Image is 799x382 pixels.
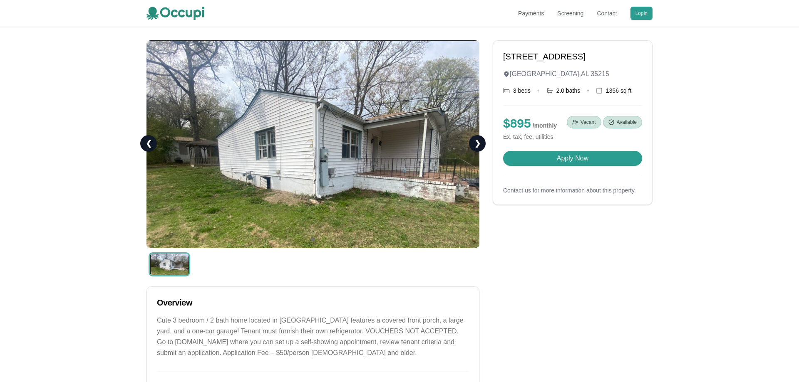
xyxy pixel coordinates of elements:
[581,119,596,126] span: Vacant
[157,297,469,308] h2: Overview
[556,86,581,95] span: 2.0 baths
[606,86,632,95] span: 1356 sq ft
[510,69,609,79] span: [GEOGRAPHIC_DATA] , AL 35215
[503,151,642,166] button: Apply Now
[503,116,557,131] p: $ 895
[469,135,486,152] a: ❯
[587,86,589,96] div: •
[503,133,557,141] small: Ex. tax, fee, utilities
[533,122,557,129] span: / monthly
[503,186,642,195] p: Contact us for more information about this property.
[557,9,583,17] a: Screening
[537,86,540,96] div: •
[518,9,544,17] a: Payments
[630,7,653,20] button: Login
[140,135,157,152] a: ❮
[597,9,617,17] a: Contact
[503,51,642,62] h1: [STREET_ADDRESS]
[146,40,479,248] img: FRONT%20-%20SIDE%20OF%20HOME.jpg
[149,252,190,276] img: FRONT%20-%20SIDE%20OF%20HOME.jpg
[513,86,531,95] span: 3 beds
[157,315,469,358] p: Cute 3 bedroom / 2 bath home located in [GEOGRAPHIC_DATA] features a covered front porch, a large...
[617,119,637,126] span: Available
